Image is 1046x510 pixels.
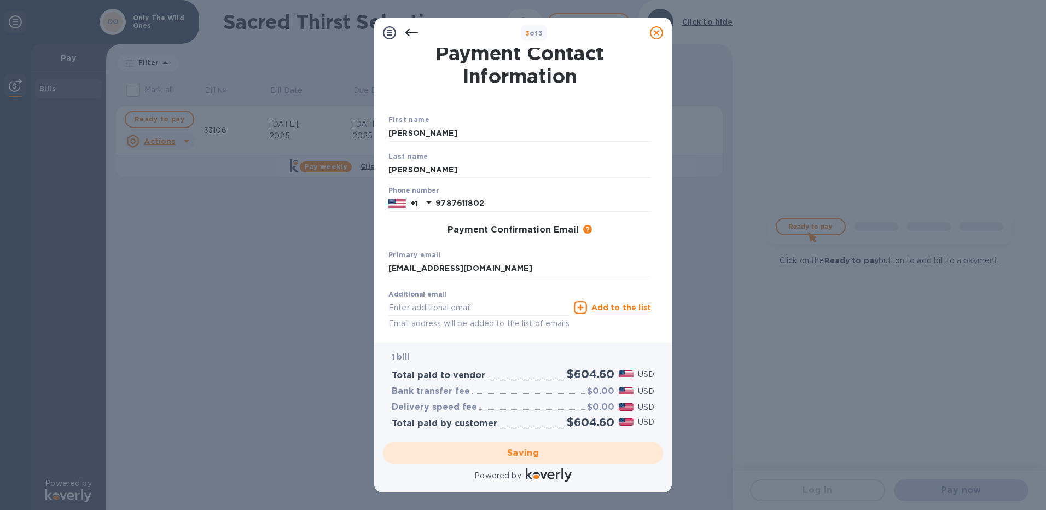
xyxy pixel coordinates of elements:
p: USD [638,416,654,428]
img: USD [619,403,634,411]
p: +1 [410,198,418,209]
u: Add to the list [591,303,651,312]
label: Additional email [388,292,446,298]
p: Powered by [474,470,521,482]
b: 1 bill [392,352,409,361]
input: Enter your phone number [435,195,651,212]
p: USD [638,369,654,380]
p: Email address will be added to the list of emails [388,317,570,330]
input: Enter additional email [388,299,570,316]
input: Enter your last name [388,161,651,178]
h3: Delivery speed fee [392,402,477,413]
b: Last name [388,152,428,160]
h3: Bank transfer fee [392,386,470,397]
b: First name [388,115,429,124]
input: Enter your primary name [388,260,651,277]
h3: Total paid to vendor [392,370,485,381]
b: Primary email [388,251,441,259]
p: USD [638,402,654,413]
h1: Payment Contact Information [388,42,651,88]
h3: Total paid by customer [392,419,497,429]
h2: $604.60 [567,415,614,429]
label: Phone number [388,188,439,194]
h2: $604.60 [567,367,614,381]
img: USD [619,370,634,378]
h3: Payment Confirmation Email [448,225,579,235]
b: of 3 [525,29,543,37]
input: Enter your first name [388,125,651,142]
img: USD [619,418,634,426]
span: 3 [525,29,530,37]
img: USD [619,387,634,395]
h3: $0.00 [587,402,614,413]
img: US [388,198,406,210]
p: USD [638,386,654,397]
h3: $0.00 [587,386,614,397]
img: Logo [526,468,572,482]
